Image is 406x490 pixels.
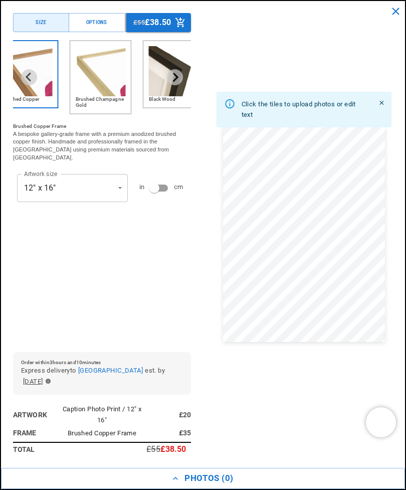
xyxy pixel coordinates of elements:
[13,444,58,455] h6: Total
[21,360,183,365] h6: Order within 3 hours and 10 minutes
[70,40,135,114] li: 4 of 6
[24,170,57,178] label: Artwork size
[13,427,58,438] h6: Frame
[17,174,128,202] div: 12" x 16"
[149,96,199,102] h6: Black Wood
[385,1,406,22] button: close
[23,376,43,387] span: [DATE]
[21,69,37,85] button: Previous slide
[3,96,53,102] h6: Brushed Copper
[1,468,405,489] button: Photos (0)
[13,13,69,32] button: Size
[139,182,145,193] span: in
[375,97,387,109] button: Close
[76,96,126,108] h6: Brushed Champagne Gold
[69,13,125,32] button: Options
[143,40,208,114] li: 5 of 6
[13,130,191,162] p: A bespoke gallery-grade frame with a premium anodized brushed copper finish. Handmade and profess...
[36,19,46,27] div: Size
[146,409,191,420] h6: £20
[242,100,356,119] span: Click the tiles to upload photos or edit text
[78,365,143,376] button: [GEOGRAPHIC_DATA]
[174,182,183,193] span: cm
[68,429,137,437] span: Brushed Copper Frame
[13,409,58,420] h6: Artwork
[78,367,143,374] span: [GEOGRAPHIC_DATA]
[146,427,191,438] h6: £35
[126,13,191,32] button: £55£38.50
[145,365,165,376] span: est. by
[13,40,191,114] div: Frame Option
[146,445,160,453] p: £55
[63,405,142,424] span: Caption Photo Print / 12" x 16"
[13,403,191,456] table: simple table
[145,19,171,27] p: £38.50
[13,122,191,130] h6: Brushed Copper Frame
[13,13,191,32] div: Menu buttons
[21,365,76,376] span: Express delivery to
[366,407,396,437] iframe: Chatra live chat
[86,19,107,27] div: Options
[133,17,145,28] span: £55
[167,69,183,85] button: Next slide
[160,445,186,453] p: £38.50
